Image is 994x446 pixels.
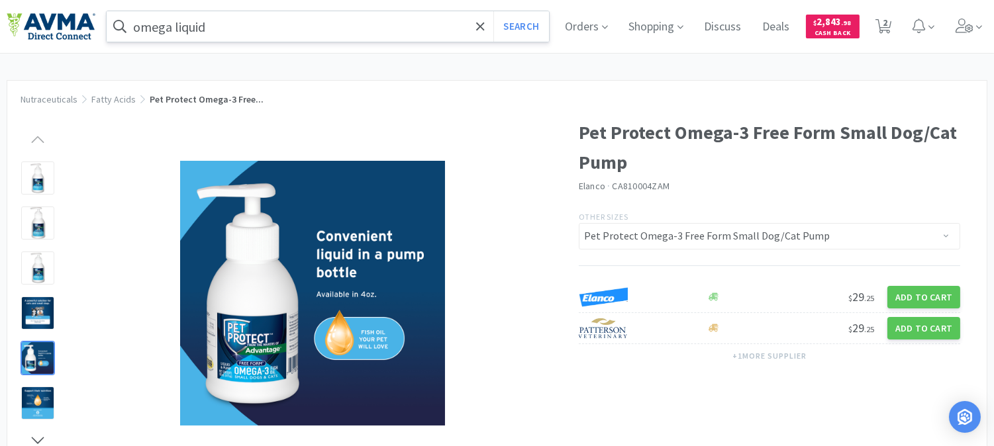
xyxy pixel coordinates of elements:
[864,324,874,334] span: . 25
[91,93,136,105] a: Fatty Acids
[814,30,852,38] span: Cash Back
[758,21,795,33] a: Deals
[607,180,610,192] span: ·
[699,21,747,33] a: Discuss
[579,287,628,307] img: cad21a4972ff45d6bc147a678ad455e5
[848,293,852,303] span: $
[7,13,95,40] img: e4e33dab9f054f5782a47901c742baa9_102.png
[579,118,960,177] h1: Pet Protect Omega-3 Free Form Small Dog/Cat Pump
[613,180,670,192] span: CA810004ZAM
[579,318,628,338] img: f5e969b455434c6296c6d81ef179fa71_3.png
[864,293,874,303] span: . 25
[493,11,548,42] button: Search
[150,93,264,105] span: Pet Protect Omega-3 Free...
[949,401,981,433] div: Open Intercom Messenger
[814,19,817,27] span: $
[107,11,549,42] input: Search by item, sku, manufacturer, ingredient, size...
[21,93,77,105] a: Nutraceuticals
[180,161,445,425] img: 48a3948ac157411ba98607f4d313ec75_488539.jpg
[842,19,852,27] span: . 98
[870,22,897,34] a: 2
[887,286,960,308] button: Add to Cart
[848,324,852,334] span: $
[579,210,960,223] p: Other Sizes
[806,9,860,44] a: $2,843.98Cash Back
[814,15,852,28] span: 2,843
[579,180,606,192] a: Elanco
[726,347,813,365] button: +1more supplier
[848,320,874,335] span: 29
[887,317,960,339] button: Add to Cart
[848,289,874,304] span: 29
